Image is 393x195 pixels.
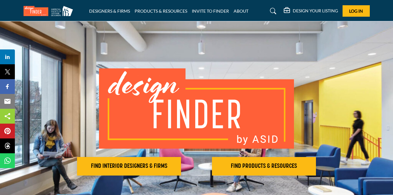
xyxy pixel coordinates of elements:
a: DESIGNERS & FIRMS [89,8,130,14]
a: ABOUT [234,8,248,14]
button: FIND INTERIOR DESIGNERS & FIRMS [77,157,181,176]
h2: FIND PRODUCTS & RESOURCES [214,163,314,170]
button: FIND PRODUCTS & RESOURCES [212,157,316,176]
span: Log In [349,8,363,14]
a: INVITE TO FINDER [192,8,229,14]
a: PRODUCTS & RESOURCES [135,8,187,14]
img: image [99,68,294,149]
h5: DESIGN YOUR LISTING [293,8,338,14]
img: Site Logo [24,6,76,16]
a: Search [264,6,280,16]
button: Log In [343,5,370,17]
div: DESIGN YOUR LISTING [284,7,338,15]
h2: FIND INTERIOR DESIGNERS & FIRMS [79,163,179,170]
